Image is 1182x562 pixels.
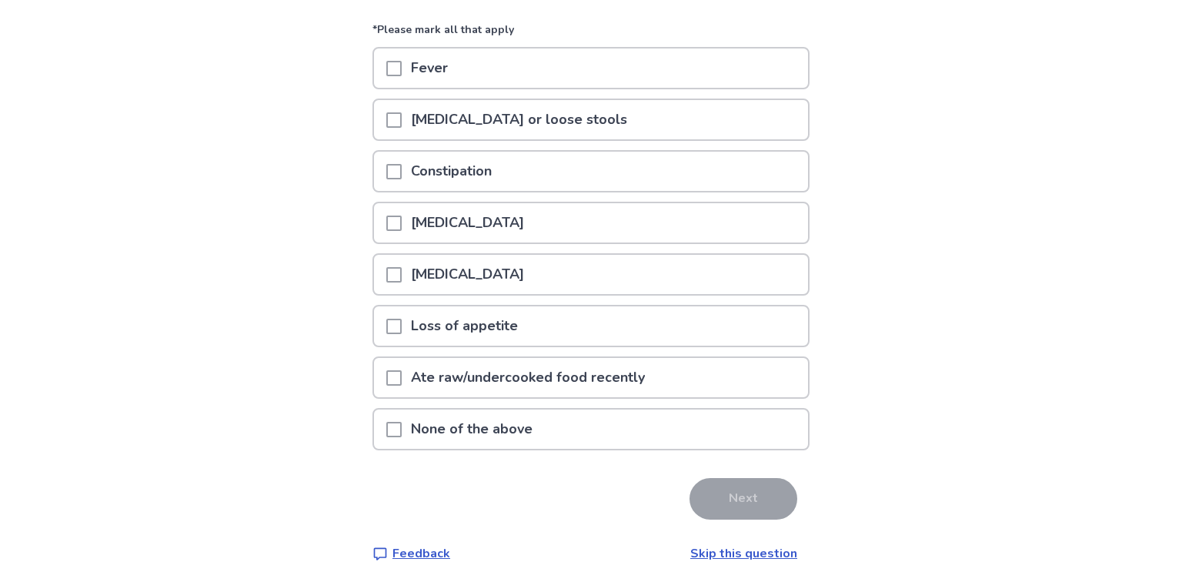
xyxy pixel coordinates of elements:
[402,49,457,88] p: Fever
[402,358,654,397] p: Ate raw/undercooked food recently
[402,306,527,346] p: Loss of appetite
[372,22,810,47] p: *Please mark all that apply
[402,255,533,294] p: [MEDICAL_DATA]
[402,203,533,243] p: [MEDICAL_DATA]
[402,152,501,191] p: Constipation
[689,478,797,520] button: Next
[402,410,542,449] p: None of the above
[690,545,797,562] a: Skip this question
[402,100,636,139] p: [MEDICAL_DATA] or loose stools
